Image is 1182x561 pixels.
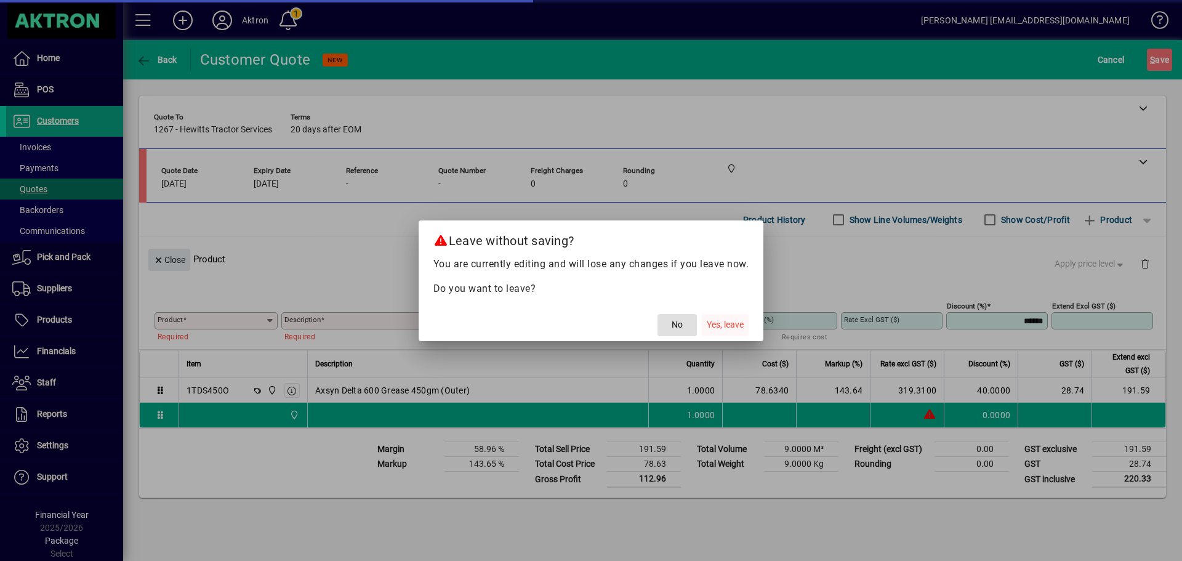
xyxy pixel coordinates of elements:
button: Yes, leave [702,314,749,336]
button: No [657,314,697,336]
span: Yes, leave [707,318,744,331]
p: You are currently editing and will lose any changes if you leave now. [433,257,749,272]
span: No [672,318,683,331]
p: Do you want to leave? [433,281,749,296]
h2: Leave without saving? [419,220,764,256]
